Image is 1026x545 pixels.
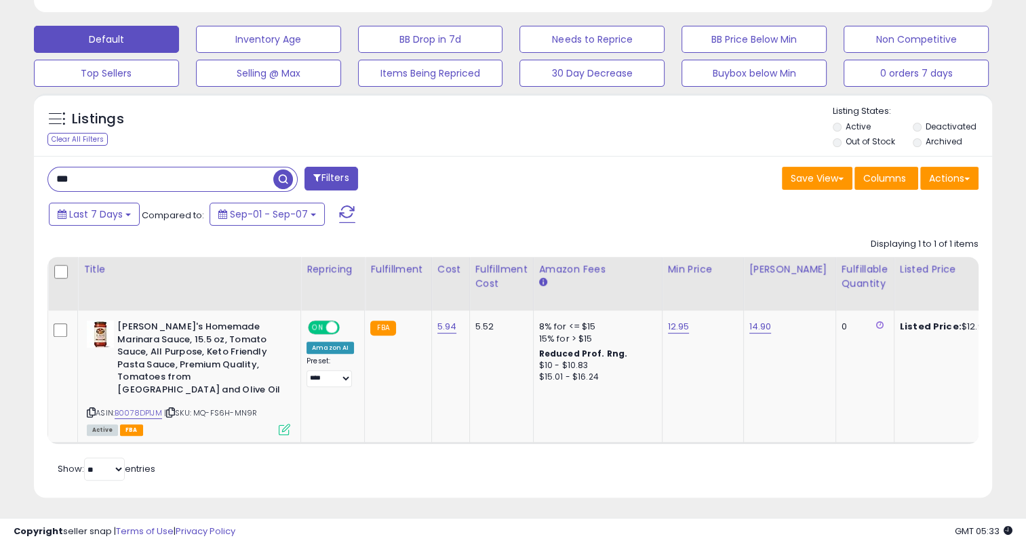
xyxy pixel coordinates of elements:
[519,60,665,87] button: 30 Day Decrease
[475,321,523,333] div: 5.52
[47,133,108,146] div: Clear All Filters
[682,26,827,53] button: BB Price Below Min
[370,262,425,277] div: Fulfillment
[176,525,235,538] a: Privacy Policy
[539,333,652,345] div: 15% for > $15
[49,203,140,226] button: Last 7 Days
[842,262,888,291] div: Fulfillable Quantity
[682,60,827,87] button: Buybox below Min
[539,277,547,289] small: Amazon Fees.
[196,60,341,87] button: Selling @ Max
[142,209,204,222] span: Compared to:
[846,136,895,147] label: Out of Stock
[926,121,976,132] label: Deactivated
[833,105,992,118] p: Listing States:
[900,321,1012,333] div: $12.95
[437,262,464,277] div: Cost
[900,262,1017,277] div: Listed Price
[83,262,295,277] div: Title
[749,320,772,334] a: 14.90
[304,167,357,190] button: Filters
[34,26,179,53] button: Default
[116,525,174,538] a: Terms of Use
[539,321,652,333] div: 8% for <= $15
[437,320,457,334] a: 5.94
[668,320,690,334] a: 12.95
[87,321,290,434] div: ASIN:
[539,371,652,383] div: $15.01 - $16.24
[69,207,123,221] span: Last 7 Days
[120,424,143,436] span: FBA
[358,26,503,53] button: BB Drop in 7d
[164,407,257,418] span: | SKU: MQ-FS6H-MN9R
[539,360,652,371] div: $10 - $10.83
[72,110,124,129] h5: Listings
[87,424,118,436] span: All listings currently available for purchase on Amazon
[749,262,830,277] div: [PERSON_NAME]
[34,60,179,87] button: Top Sellers
[539,262,656,277] div: Amazon Fees
[230,207,308,221] span: Sep-01 - Sep-07
[846,121,871,132] label: Active
[358,60,503,87] button: Items Being Repriced
[210,203,325,226] button: Sep-01 - Sep-07
[14,525,63,538] strong: Copyright
[844,26,989,53] button: Non Competitive
[87,321,114,348] img: 41pNQTzRAoL._SL40_.jpg
[307,357,354,387] div: Preset:
[370,321,395,336] small: FBA
[117,321,282,399] b: [PERSON_NAME]'s Homemade Marinara Sauce, 15.5 oz, Tomato Sauce, All Purpose, Keto Friendly Pasta ...
[14,525,235,538] div: seller snap | |
[871,238,979,251] div: Displaying 1 to 1 of 1 items
[539,348,628,359] b: Reduced Prof. Rng.
[955,525,1012,538] span: 2025-09-15 05:33 GMT
[926,136,962,147] label: Archived
[920,167,979,190] button: Actions
[854,167,918,190] button: Columns
[338,322,359,334] span: OFF
[307,342,354,354] div: Amazon AI
[844,60,989,87] button: 0 orders 7 days
[842,321,884,333] div: 0
[309,322,326,334] span: ON
[900,320,962,333] b: Listed Price:
[307,262,359,277] div: Repricing
[58,462,155,475] span: Show: entries
[863,171,906,185] span: Columns
[196,26,341,53] button: Inventory Age
[519,26,665,53] button: Needs to Reprice
[115,407,162,419] a: B0078DP1JM
[475,262,528,291] div: Fulfillment Cost
[668,262,738,277] div: Min Price
[782,167,852,190] button: Save View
